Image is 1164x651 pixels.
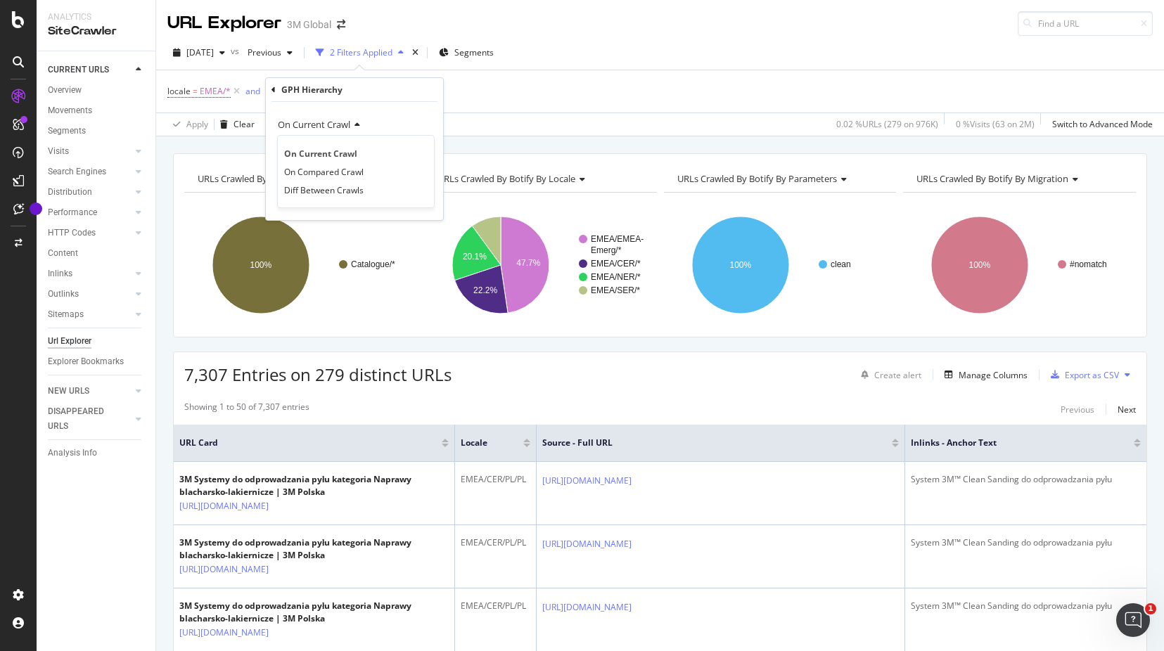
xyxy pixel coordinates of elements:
[48,124,86,138] div: Segments
[278,118,350,131] span: On Current Crawl
[1118,404,1136,415] div: Next
[281,84,343,96] div: GPH Hierarchy
[591,272,641,282] text: EMEA/NER/*
[836,118,938,130] div: 0.02 % URLs ( 279 on 976K )
[1065,369,1119,381] div: Export as CSV
[461,536,530,549] div: EMEA/CER/PL/PL
[461,437,502,449] span: locale
[1116,603,1150,637] iframe: Intercom live chat
[591,259,641,269] text: EMEA/CER/*
[911,600,1141,612] div: System 3M™ Clean Sanding do odprowadzania pyłu
[542,600,632,614] a: [URL][DOMAIN_NAME]
[48,354,124,369] div: Explorer Bookmarks
[48,446,97,460] div: Analysis Info
[184,363,452,386] span: 7,307 Entries on 279 distinct URLs
[179,562,269,576] a: [URL][DOMAIN_NAME]
[433,41,499,64] button: Segments
[516,258,540,268] text: 47.7%
[1061,401,1094,418] button: Previous
[831,259,851,269] text: clean
[959,369,1028,381] div: Manage Columns
[48,334,91,349] div: Url Explorer
[424,204,657,326] svg: A chart.
[198,172,348,185] span: URLs Crawled By Botify By pagetype
[48,165,106,179] div: Search Engines
[330,46,392,58] div: 2 Filters Applied
[48,307,84,322] div: Sitemaps
[911,473,1141,486] div: System 3M™ Clean Sanding do odprowadzania pyłu
[337,20,345,30] div: arrow-right-arrow-left
[48,23,144,39] div: SiteCrawler
[1070,259,1107,269] text: #nomatch
[48,266,72,281] div: Inlinks
[184,204,417,326] svg: A chart.
[48,246,78,261] div: Content
[48,205,132,220] a: Performance
[48,266,132,281] a: Inlinks
[48,205,97,220] div: Performance
[437,172,575,185] span: URLs Crawled By Botify By locale
[48,103,92,118] div: Movements
[1145,603,1156,614] span: 1
[242,41,298,64] button: Previous
[48,165,132,179] a: Search Engines
[1045,363,1119,386] button: Export as CSV
[310,41,409,64] button: 2 Filters Applied
[591,234,644,244] text: EMEA/EMEA-
[911,437,1113,449] span: Inlinks - Anchor Text
[729,260,751,270] text: 100%
[250,260,272,270] text: 100%
[48,144,132,159] a: Visits
[542,474,632,488] a: [URL][DOMAIN_NAME]
[454,46,494,58] span: Segments
[48,63,132,77] a: CURRENT URLS
[914,167,1123,190] h4: URLs Crawled By Botify By migration
[48,11,144,23] div: Analytics
[939,366,1028,383] button: Manage Columns
[186,46,214,58] span: 2025 Sep. 21st
[48,226,132,240] a: HTTP Codes
[287,18,331,32] div: 3M Global
[48,354,146,369] a: Explorer Bookmarks
[463,252,487,262] text: 20.1%
[30,202,42,215] div: Tooltip anchor
[215,113,255,136] button: Clear
[48,185,132,200] a: Distribution
[167,11,281,35] div: URL Explorer
[903,204,1136,326] svg: A chart.
[1047,113,1153,136] button: Switch to Advanced Mode
[48,287,132,302] a: Outlinks
[664,204,897,326] svg: A chart.
[179,626,269,640] a: [URL][DOMAIN_NAME]
[48,144,69,159] div: Visits
[284,184,364,196] span: Diff Between Crawls
[245,84,260,98] button: and
[48,83,146,98] a: Overview
[48,307,132,322] a: Sitemaps
[167,41,231,64] button: [DATE]
[245,85,260,97] div: and
[48,83,82,98] div: Overview
[242,46,281,58] span: Previous
[167,113,208,136] button: Apply
[1052,118,1153,130] div: Switch to Advanced Mode
[911,536,1141,549] div: System 3M™ Clean Sanding do odprowadzania pyłu
[48,124,146,138] a: Segments
[677,172,837,185] span: URLs Crawled By Botify By parameters
[48,446,146,460] a: Analysis Info
[461,600,530,612] div: EMEA/CER/PL/PL
[969,260,991,270] text: 100%
[1118,401,1136,418] button: Next
[48,185,92,200] div: Distribution
[435,167,644,190] h4: URLs Crawled By Botify By locale
[48,334,146,349] a: Url Explorer
[48,404,119,434] div: DISAPPEARED URLS
[48,246,146,261] a: Content
[855,363,921,386] button: Create alert
[193,85,198,97] span: =
[674,167,884,190] h4: URLs Crawled By Botify By parameters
